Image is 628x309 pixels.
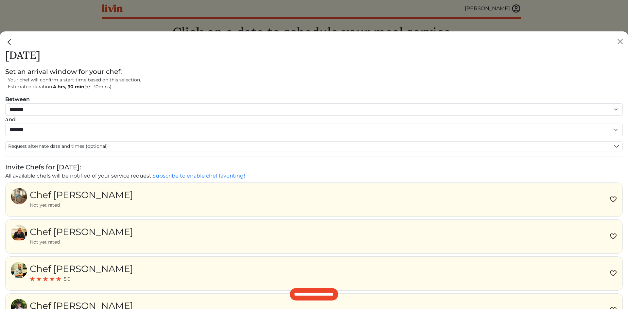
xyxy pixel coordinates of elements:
[615,36,625,47] button: Close
[11,262,27,278] img: acb77dff60e864388ffc18095fbd611c
[5,37,14,45] a: Close
[5,38,14,46] img: back_caret-0738dc900bf9763b5e5a40894073b948e17d9601fd527fca9689b06ce300169f.svg
[8,143,108,150] span: Request alternate date and times (optional)
[64,276,70,283] span: 5.0
[8,77,623,83] div: Your chef will confirm a start time based on this selection.
[8,83,623,90] div: Estimated duration: (+/- 30mins)
[5,162,623,172] div: Invite Chefs for [DATE]:
[11,188,27,204] img: b64703ed339b54c2c4b6dc4b178d5e4b
[30,262,133,276] div: Chef [PERSON_NAME]
[11,225,27,241] img: 91442e3f16195a2a97bbcd72fe91d28b
[53,84,84,90] strong: 4 hrs, 30 min
[36,276,42,282] img: red_star-5cc96fd108c5e382175c3007810bf15d673b234409b64feca3859e161d9d1ec7.svg
[609,196,617,203] img: heart_no_fill-48930e137196cddbfb08493a22f0c54f36344ca9e8def7d987276f91c48d3417.svg
[30,202,133,209] div: Not yet rated
[11,188,133,211] a: Chef [PERSON_NAME] Not yet rated
[5,116,16,124] label: and
[30,188,133,202] div: Chef [PERSON_NAME]
[11,262,133,285] a: Chef [PERSON_NAME] 5.0
[11,225,133,248] a: Chef [PERSON_NAME] Not yet rated
[5,49,623,61] h1: [DATE]
[56,276,61,282] img: red_star-5cc96fd108c5e382175c3007810bf15d673b234409b64feca3859e161d9d1ec7.svg
[152,173,245,179] a: Subscribe to enable chef favoriting!
[5,67,623,77] div: Set an arrival window for your chef:
[49,276,55,282] img: red_star-5cc96fd108c5e382175c3007810bf15d673b234409b64feca3859e161d9d1ec7.svg
[30,239,133,246] div: Not yet rated
[43,276,48,282] img: red_star-5cc96fd108c5e382175c3007810bf15d673b234409b64feca3859e161d9d1ec7.svg
[30,225,133,239] div: Chef [PERSON_NAME]
[6,142,622,151] button: Request alternate date and times (optional)
[5,172,623,180] div: All available chefs will be notified of your service request.
[609,269,617,277] img: heart_no_fill-48930e137196cddbfb08493a22f0c54f36344ca9e8def7d987276f91c48d3417.svg
[5,95,30,103] label: Between
[30,276,35,282] img: red_star-5cc96fd108c5e382175c3007810bf15d673b234409b64feca3859e161d9d1ec7.svg
[609,232,617,240] img: heart_no_fill-48930e137196cddbfb08493a22f0c54f36344ca9e8def7d987276f91c48d3417.svg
